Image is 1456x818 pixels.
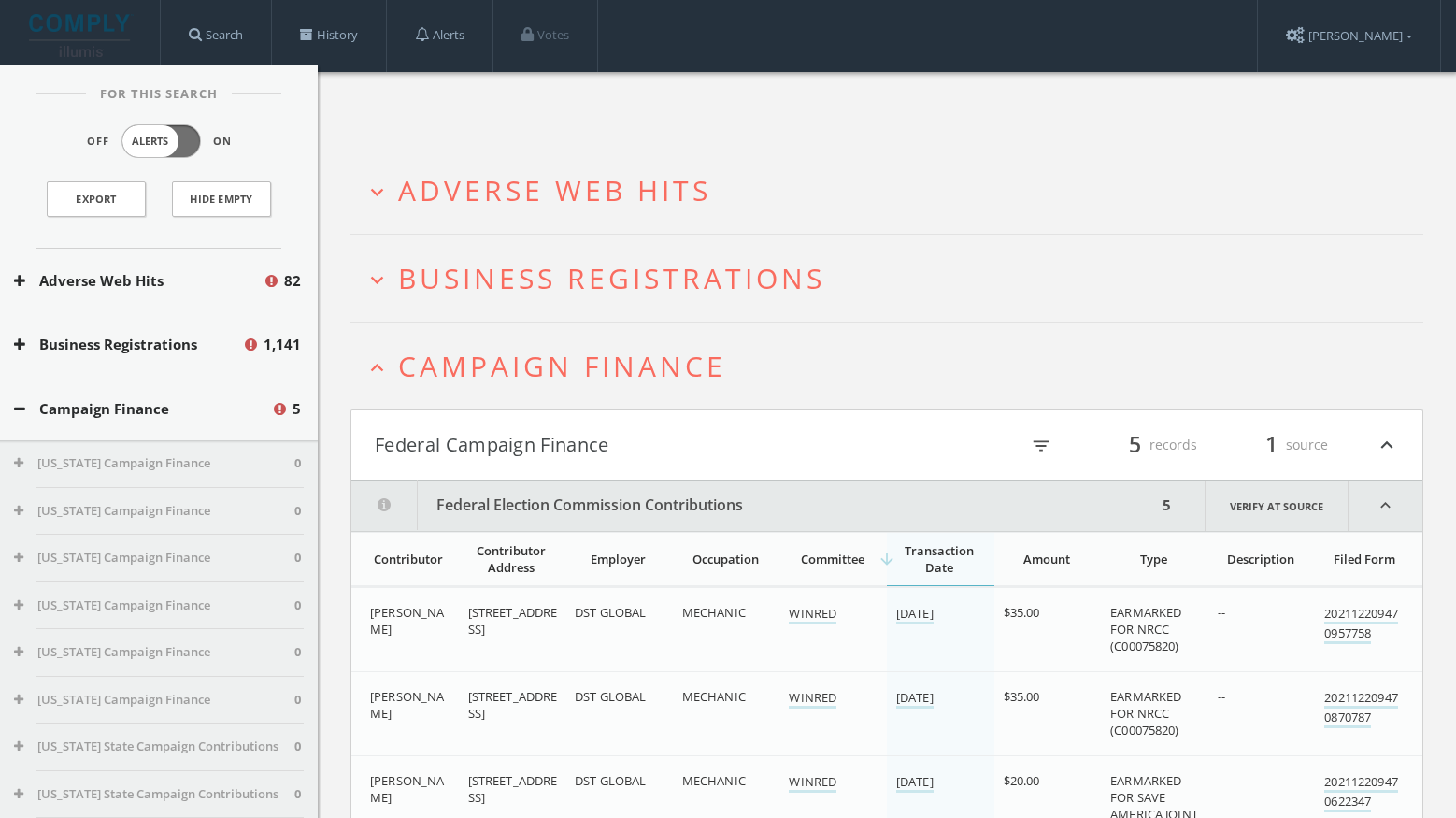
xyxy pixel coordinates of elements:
[1324,605,1397,644] a: 202112209470957758
[896,605,934,624] a: [DATE]
[351,481,1157,531] button: Federal Election Commission Contributions
[896,689,934,709] a: [DATE]
[1324,551,1404,567] div: Filed Form
[370,551,448,567] div: Contributor
[896,542,983,576] div: Transaction Date
[86,85,232,104] span: For This Search
[370,688,444,722] span: [PERSON_NAME]
[878,550,896,568] i: arrow_downward
[398,171,711,209] span: Adverse Web Hits
[1004,772,1040,789] span: $20.00
[14,643,294,662] button: [US_STATE] Campaign Finance
[14,502,294,521] button: [US_STATE] Campaign Finance
[789,689,836,709] a: WINRED
[682,604,746,621] span: MECHANIC
[468,542,555,576] div: Contributor Address
[14,398,271,420] button: Campaign Finance
[294,549,301,567] span: 0
[14,596,294,615] button: [US_STATE] Campaign Finance
[1004,604,1040,621] span: $35.00
[14,738,294,756] button: [US_STATE] State Campaign Contributions
[14,334,242,355] button: Business Registrations
[1216,429,1328,461] div: source
[468,688,558,722] span: [STREET_ADDRESS]
[293,398,301,420] span: 5
[294,785,301,804] span: 0
[1324,689,1397,728] a: 202112209470870787
[789,605,836,624] a: WINRED
[1157,481,1177,531] div: 5
[29,14,134,57] img: illumis
[47,181,146,217] a: Export
[364,267,390,293] i: expand_more
[1110,551,1197,567] div: Type
[682,772,746,789] span: MECHANIC
[14,454,294,473] button: [US_STATE] Campaign Finance
[264,334,301,355] span: 1,141
[1205,481,1349,531] a: Verify at source
[575,551,662,567] div: Employer
[1218,688,1225,705] span: --
[789,773,836,793] a: WINRED
[1324,773,1397,812] a: 202112209470622347
[1085,429,1197,461] div: records
[294,454,301,473] span: 0
[294,738,301,756] span: 0
[575,604,646,621] span: DST GLOBAL
[1110,604,1181,654] span: EARMARKED FOR NRCC (C00075820)
[468,772,558,806] span: [STREET_ADDRESS]
[14,549,294,567] button: [US_STATE] Campaign Finance
[364,263,1423,294] button: expand_moreBusiness Registrations
[364,175,1423,206] button: expand_moreAdverse Web Hits
[1257,428,1286,461] span: 1
[284,270,301,292] span: 82
[682,688,746,705] span: MECHANIC
[1218,772,1225,789] span: --
[172,181,271,217] button: Hide Empty
[364,351,1423,381] button: expand_lessCampaign Finance
[1218,604,1225,621] span: --
[1375,429,1399,461] i: expand_less
[294,643,301,662] span: 0
[364,355,390,380] i: expand_less
[1031,436,1051,456] i: filter_list
[398,347,726,385] span: Campaign Finance
[1004,551,1091,567] div: Amount
[575,688,646,705] span: DST GLOBAL
[364,179,390,205] i: expand_more
[375,429,887,461] button: Federal Campaign Finance
[1110,688,1181,739] span: EARMARKED FOR NRCC (C00075820)
[87,134,109,150] span: Off
[1218,551,1305,567] div: Description
[398,259,825,297] span: Business Registrations
[1349,481,1422,531] i: expand_less
[370,604,444,638] span: [PERSON_NAME]
[370,772,444,806] span: [PERSON_NAME]
[789,551,876,567] div: Committee
[575,772,646,789] span: DST GLOBAL
[682,551,769,567] div: Occupation
[294,596,301,615] span: 0
[14,785,294,804] button: [US_STATE] State Campaign Contributions
[1121,428,1149,461] span: 5
[294,502,301,521] span: 0
[14,270,263,292] button: Adverse Web Hits
[896,773,934,793] a: [DATE]
[468,604,558,638] span: [STREET_ADDRESS]
[14,691,294,710] button: [US_STATE] Campaign Finance
[1004,688,1040,705] span: $35.00
[294,691,301,710] span: 0
[213,134,232,150] span: On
